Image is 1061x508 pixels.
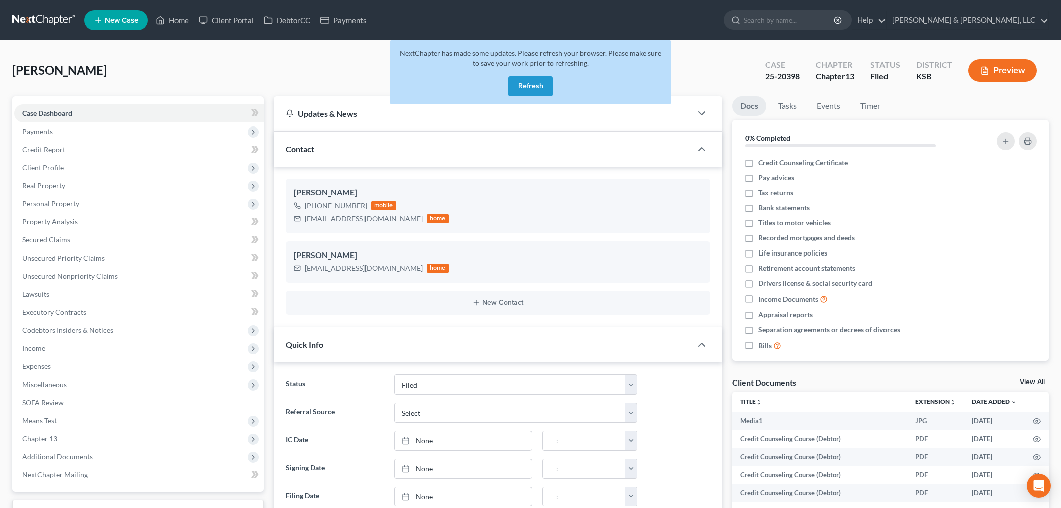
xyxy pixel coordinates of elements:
div: Filed [870,71,900,82]
button: Refresh [508,76,553,96]
span: Credit Counseling Certificate [758,158,848,168]
span: Executory Contracts [22,308,86,316]
i: unfold_more [950,399,956,405]
span: 13 [845,71,854,81]
span: NextChapter Mailing [22,470,88,479]
i: unfold_more [756,399,762,405]
a: Unsecured Nonpriority Claims [14,267,264,285]
span: Chapter 13 [22,434,57,443]
div: Status [870,59,900,71]
span: Payments [22,127,53,136]
span: Lawsuits [22,290,49,298]
strong: 0% Completed [745,134,790,142]
a: None [395,487,532,506]
span: New Case [105,17,138,24]
div: Updates & News [286,108,680,119]
span: Secured Claims [22,235,70,244]
span: Recorded mortgages and deeds [758,233,855,243]
div: 25-20398 [765,71,800,82]
span: Separation agreements or decrees of divorces [758,325,900,335]
td: Credit Counseling Course (Debtor) [732,466,908,484]
label: Filing Date [281,487,389,507]
span: Bank statements [758,203,810,213]
a: Events [809,96,848,116]
a: None [395,459,532,478]
div: KSB [916,71,952,82]
span: Unsecured Nonpriority Claims [22,272,118,280]
label: IC Date [281,431,389,451]
a: Client Portal [194,11,259,29]
a: Tasks [770,96,805,116]
td: [DATE] [964,430,1025,448]
a: Credit Report [14,141,264,159]
a: Payments [315,11,372,29]
span: Tax returns [758,188,793,198]
a: NextChapter Mailing [14,466,264,484]
td: PDF [907,448,964,466]
td: Media1 [732,412,908,430]
span: Income Documents [758,294,818,304]
input: -- : -- [543,459,626,478]
div: Client Documents [732,377,796,388]
div: [EMAIL_ADDRESS][DOMAIN_NAME] [305,263,423,273]
div: [PERSON_NAME] [294,187,702,199]
span: Contact [286,144,314,154]
a: Unsecured Priority Claims [14,249,264,267]
td: Credit Counseling Course (Debtor) [732,484,908,502]
span: NextChapter has made some updates. Please refresh your browser. Please make sure to save your wor... [400,49,661,67]
td: Credit Counseling Course (Debtor) [732,448,908,466]
input: -- : -- [543,487,626,506]
td: PDF [907,466,964,484]
td: [DATE] [964,484,1025,502]
span: Case Dashboard [22,109,72,117]
span: Client Profile [22,163,64,172]
span: Credit Report [22,145,65,154]
span: Miscellaneous [22,380,67,389]
td: [DATE] [964,466,1025,484]
span: Personal Property [22,199,79,208]
div: Chapter [816,71,854,82]
span: Unsecured Priority Claims [22,253,105,262]
span: Property Analysis [22,217,78,226]
td: JPG [907,412,964,430]
div: [PHONE_NUMBER] [305,201,367,211]
div: mobile [371,201,396,210]
td: PDF [907,484,964,502]
a: Timer [852,96,889,116]
td: Credit Counseling Course (Debtor) [732,430,908,448]
span: Expenses [22,362,51,370]
span: Bills [758,341,772,351]
a: Property Analysis [14,213,264,231]
span: Codebtors Insiders & Notices [22,326,113,334]
span: Pay advices [758,173,794,183]
label: Status [281,374,389,395]
input: Search by name... [744,11,835,29]
button: New Contact [294,299,702,307]
td: [DATE] [964,412,1025,430]
div: [EMAIL_ADDRESS][DOMAIN_NAME] [305,214,423,224]
a: View All [1020,378,1045,386]
div: home [427,264,449,273]
a: Home [151,11,194,29]
td: PDF [907,430,964,448]
a: Titleunfold_more [740,398,762,405]
a: Help [852,11,886,29]
a: DebtorCC [259,11,315,29]
span: Means Test [22,416,57,425]
a: None [395,431,532,450]
span: Additional Documents [22,452,93,461]
input: -- : -- [543,431,626,450]
i: expand_more [1011,399,1017,405]
span: Appraisal reports [758,310,813,320]
span: SOFA Review [22,398,64,407]
a: Lawsuits [14,285,264,303]
a: Case Dashboard [14,104,264,122]
div: [PERSON_NAME] [294,249,702,262]
span: Drivers license & social security card [758,278,872,288]
span: Life insurance policies [758,248,827,258]
button: Preview [968,59,1037,82]
label: Signing Date [281,459,389,479]
div: Case [765,59,800,71]
span: Quick Info [286,340,323,349]
div: home [427,214,449,223]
